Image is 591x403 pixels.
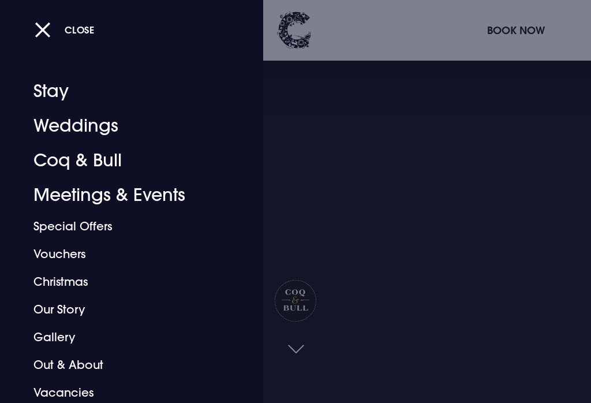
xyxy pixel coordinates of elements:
[33,74,216,109] a: Stay
[33,351,216,379] a: Out & About
[35,18,95,42] button: Close
[33,212,216,240] a: Special Offers
[33,178,216,212] a: Meetings & Events
[33,296,216,323] a: Our Story
[33,323,216,351] a: Gallery
[33,240,216,268] a: Vouchers
[65,24,95,36] span: Close
[33,109,216,143] a: Weddings
[33,268,216,296] a: Christmas
[33,143,216,178] a: Coq & Bull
